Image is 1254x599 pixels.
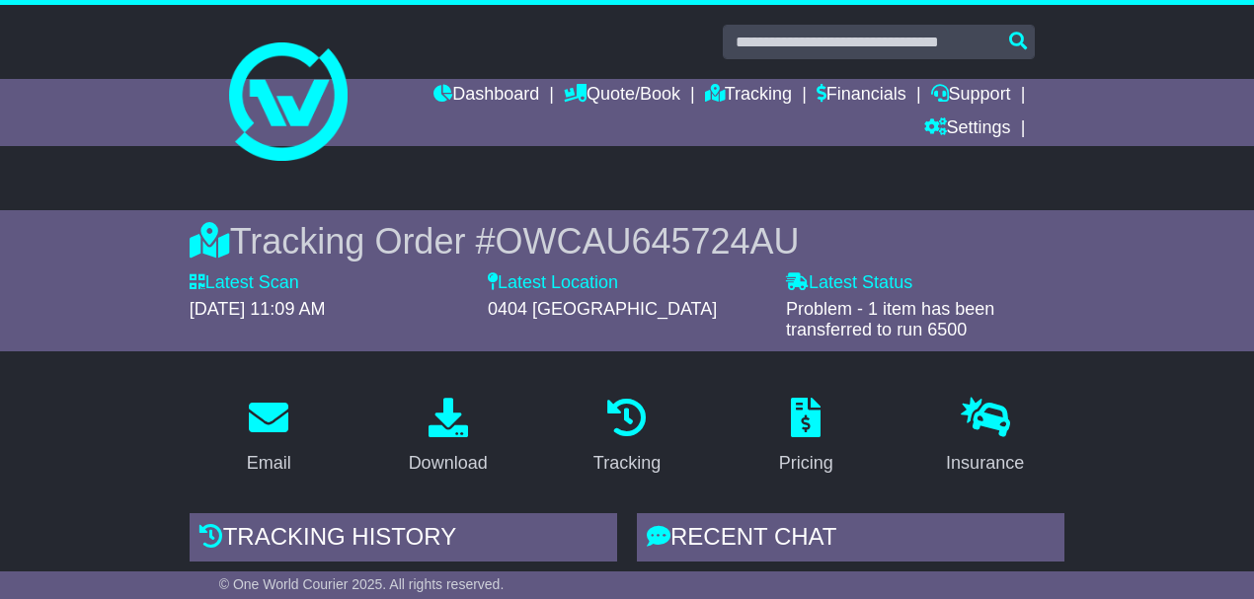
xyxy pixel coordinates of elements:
a: Tracking [705,79,792,112]
span: Problem - 1 item has been transferred to run 6500 [786,299,994,340]
a: Pricing [766,391,846,484]
div: Email [247,450,291,477]
span: OWCAU645724AU [495,221,799,262]
label: Latest Scan [190,272,299,294]
div: Insurance [946,450,1024,477]
label: Latest Location [488,272,618,294]
a: Tracking [581,391,673,484]
div: RECENT CHAT [637,513,1064,566]
div: Download [409,450,488,477]
a: Email [234,391,304,484]
div: Tracking Order # [190,220,1065,262]
a: Download [396,391,501,484]
a: Financials [817,79,906,112]
span: 0404 [GEOGRAPHIC_DATA] [488,299,717,319]
div: Tracking history [190,513,617,566]
label: Latest Status [786,272,912,294]
a: Insurance [933,391,1037,484]
span: [DATE] 11:09 AM [190,299,326,319]
a: Quote/Book [564,79,680,112]
span: © One World Courier 2025. All rights reserved. [219,576,505,592]
a: Settings [924,112,1011,146]
a: Support [931,79,1011,112]
a: Dashboard [433,79,539,112]
div: Tracking [593,450,661,477]
div: Pricing [779,450,833,477]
